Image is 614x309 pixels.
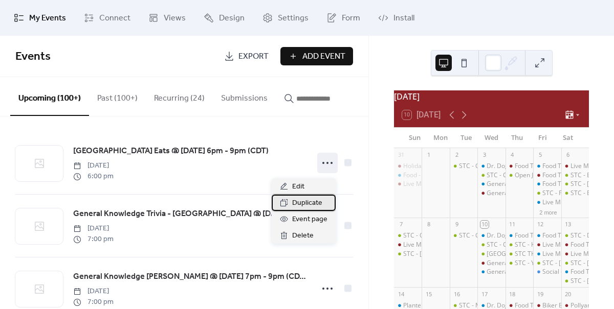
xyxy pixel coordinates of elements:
[394,180,422,188] div: Live Music - Shawn Salmon - Lemont @ Sun Aug 31, 2025 2pm - 5pm (CDT)
[564,290,572,298] div: 20
[425,290,432,298] div: 15
[561,259,589,268] div: STC - Billy Denton @ Sat Sep 13, 2025 2pm - 5pm (CDT)
[403,162,538,171] div: Holiday Taproom Hours 12pm -10pm @ [DATE]
[453,151,461,159] div: 2
[561,162,589,171] div: Live Music- InFunktious Duo - Lemont @ Sat Sep 6, 2025 2pm - 5pm (CDT)
[533,259,561,268] div: STC - Warren Douglas Band @ Fri Sep 12, 2025 7pm - 10pm (CDT)
[425,221,432,228] div: 8
[561,268,589,276] div: Food Truck - Chuck’s Wood Fired Pizza - Roselle @ Sat Sep 13, 2025 5pm - 8pm (CST)
[453,290,461,298] div: 16
[397,290,405,298] div: 14
[402,128,428,148] div: Sun
[397,151,405,159] div: 31
[536,290,544,298] div: 19
[533,171,561,180] div: Food Truck - Pizza 750 - Lemont @ Fri Sep 5, 2025 5pm - 9pm (CDT)
[73,297,114,307] span: 7:00 pm
[555,128,581,148] div: Sat
[280,47,353,65] button: Add Event
[425,151,432,159] div: 1
[292,197,322,209] span: Duplicate
[73,207,307,221] a: General Knowledge Trivia - [GEOGRAPHIC_DATA] @ [DATE] 7pm - 9pm (CDT)
[533,162,561,171] div: Food Truck - Koris Koop -Roselle @ Fri Sep 5, 2025 5pm - 9pm (CDT)
[73,270,307,283] a: General Knowledge [PERSON_NAME] @ [DATE] 7pm - 9pm (CDT)
[403,171,571,180] div: Food - Good Stuff Eats - Roselle @ [DATE] 1pm - 4pm (CDT)
[302,51,345,63] span: Add Event
[394,171,422,180] div: Food - Good Stuff Eats - Roselle @ Sun Aug 31, 2025 1pm - 4pm (CDT)
[564,151,572,159] div: 6
[536,151,544,159] div: 5
[278,12,309,25] span: Settings
[394,241,422,249] div: Live Music - Dylan Raymond - Lemont @ Sun Sep 7, 2025 2pm - 4pm (CDT)
[73,160,114,171] span: [DATE]
[394,231,422,240] div: STC - Outdoor Doggie Dining class @ 1pm - 2:30pm (CDT)
[141,4,193,32] a: Views
[73,234,114,245] span: 7:00 pm
[403,180,565,188] div: Live Music - [PERSON_NAME] @ [DATE] 2pm - 5pm (CDT)
[561,231,589,240] div: STC - Dark Horse Grill @ Sat Sep 13, 2025 1pm - 5pm (CDT)
[73,171,114,182] span: 6:00 pm
[319,4,368,32] a: Form
[533,231,561,240] div: Food Truck - Da Wing Wagon/ Launch party - Roselle @ Fri Sep 12, 2025 5pm - 9pm (CDT)
[394,250,422,258] div: STC - Hunt House Creative Arts Center Adult Band Showcase @ Sun Sep 7, 2025 5pm - 7pm (CDT)STC - ...
[477,171,505,180] div: STC - Charity Bike Ride with Sammy's Bikes @ Weekly from 6pm to 7:30pm on Wednesday from Wed May ...
[164,12,186,25] span: Views
[99,12,130,25] span: Connect
[509,290,516,298] div: 18
[533,241,561,249] div: Live Music - Dan Colles - Lemont @ Fri Sep 12, 2025 7pm - 10pm (CDT)
[10,77,89,116] button: Upcoming (100+)
[403,241,565,249] div: Live Music - [PERSON_NAME] @ [DATE] 2pm - 4pm (CDT)
[73,145,269,157] span: [GEOGRAPHIC_DATA] Eats @ [DATE] 6pm - 9pm (CDT)
[255,4,316,32] a: Settings
[73,145,269,158] a: [GEOGRAPHIC_DATA] Eats @ [DATE] 6pm - 9pm (CDT)
[76,4,138,32] a: Connect
[397,221,405,228] div: 7
[533,180,561,188] div: Food Truck- Uncle Cams Sandwiches - Roselle @ Fri Sep 5, 2025 5pm - 9pm (CDT)
[477,259,505,268] div: General Knowledge Trivia - Lemont @ Wed Sep 10, 2025 7pm - 9pm (CDT)
[509,151,516,159] div: 4
[394,162,422,171] div: Holiday Taproom Hours 12pm -10pm @ Sun Aug 31, 2025
[561,250,589,258] div: Live Music - Mike Hayes -Lemont @ Sat Sep 13, 2025 2pm - 5pm (CDT)
[73,271,307,283] span: General Knowledge [PERSON_NAME] @ [DATE] 7pm - 9pm (CDT)
[561,180,589,188] div: STC - Terry Byrne @ Sat Sep 6, 2025 2pm - 5pm (CDT)
[561,241,589,249] div: Food Truck - Happy Times - Lemont @ Sat Sep 13, 2025 2pm - 6pm (CDT)
[216,47,276,65] a: Export
[533,198,561,207] div: Live Music - Billy Denton - Roselle @ Fri Sep 5, 2025 7pm - 10pm (CDT)
[73,223,114,234] span: [DATE]
[453,128,479,148] div: Tue
[73,286,114,297] span: [DATE]
[428,128,453,148] div: Mon
[506,162,533,171] div: Food Truck - Tacos Los Jarochitos - Lemont @ Thu Sep 4, 2025 5pm - 9pm (CDT)
[403,231,567,240] div: STC - Outdoor Doggie Dining class @ 1pm - 2:30pm (CDT)
[29,12,66,25] span: My Events
[394,90,589,103] div: [DATE]
[73,208,307,220] span: General Knowledge Trivia - [GEOGRAPHIC_DATA] @ [DATE] 7pm - 9pm (CDT)
[506,171,533,180] div: Open Jam with Sam Wyatt @ STC @ Thu Sep 4, 2025 7pm - 11pm (CDT)
[292,213,327,226] span: Event page
[477,162,505,171] div: Dr. Dog’s Food Truck - Roselle @ Weekly from 6pm to 9pm
[480,290,488,298] div: 17
[535,207,561,216] button: 2 more
[219,12,245,25] span: Design
[238,51,269,63] span: Export
[477,241,505,249] div: STC - Charity Bike Ride with Sammy's Bikes @ Weekly from 6pm to 7:30pm on Wednesday from Wed May ...
[6,4,74,32] a: My Events
[453,221,461,228] div: 9
[506,250,533,258] div: STC THEME NIGHT - YACHT ROCK @ Thu Sep 11, 2025 6pm - 10pm (CDT)
[479,128,505,148] div: Wed
[533,189,561,198] div: STC - Four Ds BBQ @ Fri Sep 5, 2025 5pm - 9pm (CDT)
[561,189,589,198] div: STC - EXHALE @ Sat Sep 6, 2025 7pm - 10pm (CDT)
[370,4,422,32] a: Install
[292,230,314,242] span: Delete
[477,180,505,188] div: General Knowledge - Roselle @ Wed Sep 3, 2025 7pm - 9pm (CDT)
[480,151,488,159] div: 3
[292,181,304,193] span: Edit
[89,77,146,115] button: Past (100+)
[477,189,505,198] div: General Knowledge Trivia - Lemont @ Wed Sep 3, 2025 7pm - 9pm (CDT)
[509,221,516,228] div: 11
[530,128,555,148] div: Fri
[536,221,544,228] div: 12
[477,250,505,258] div: STC - Stadium Street Eats @ Wed Sep 10, 2025 6pm - 9pm (CDT)
[506,241,533,249] div: STC - Happy Lobster @ Thu Sep 11, 2025 5pm - 9pm (CDT)
[477,268,505,276] div: General Knowledge Trivia - Roselle @ Wed Sep 10, 2025 7pm - 9pm (CDT)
